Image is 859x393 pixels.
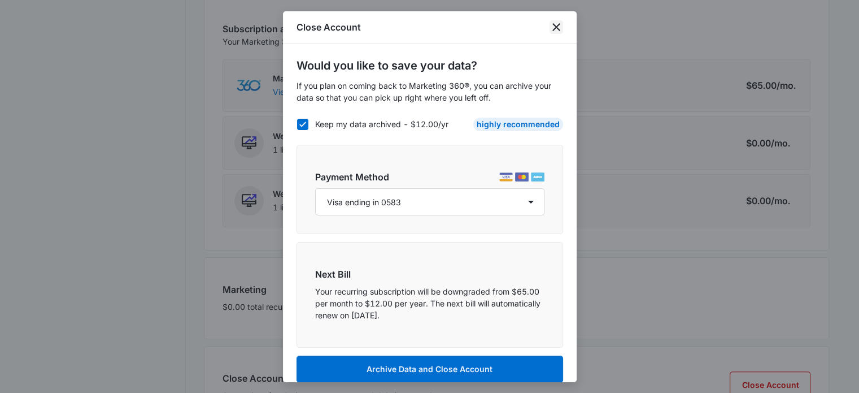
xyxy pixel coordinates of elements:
[296,57,563,74] h5: Would you like to save your data?
[550,20,563,34] button: close
[473,118,563,131] div: HIGHLY RECOMMENDED
[296,118,448,130] label: Keep my data archived - $12.00/yr
[315,170,389,184] h6: Payment Method
[296,356,563,383] button: Archive Data and Close Account
[315,267,544,281] h6: Next Bill
[296,20,361,34] h1: Close Account
[315,286,544,321] p: Your recurring subscription will be downgraded from $65.00 per month to $12.00 per year. The next...
[296,80,563,103] p: If you plan on coming back to Marketing 360®, you can archive your data so that you can pick up r...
